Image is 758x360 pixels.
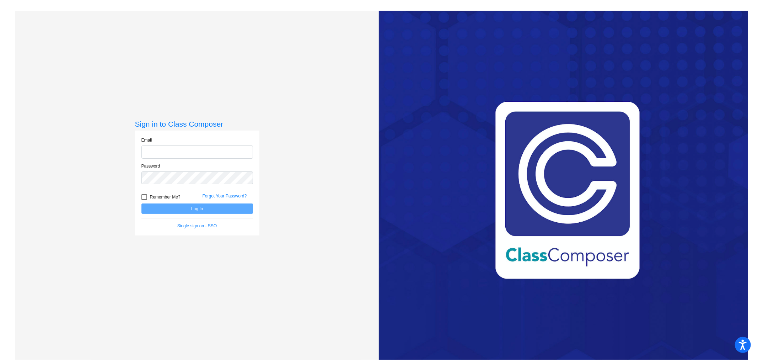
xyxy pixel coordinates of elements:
button: Log In [141,203,253,214]
a: Single sign on - SSO [177,223,217,228]
label: Email [141,137,152,143]
label: Password [141,163,160,169]
span: Remember Me? [150,193,181,201]
h3: Sign in to Class Composer [135,120,259,128]
a: Forgot Your Password? [203,194,247,198]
